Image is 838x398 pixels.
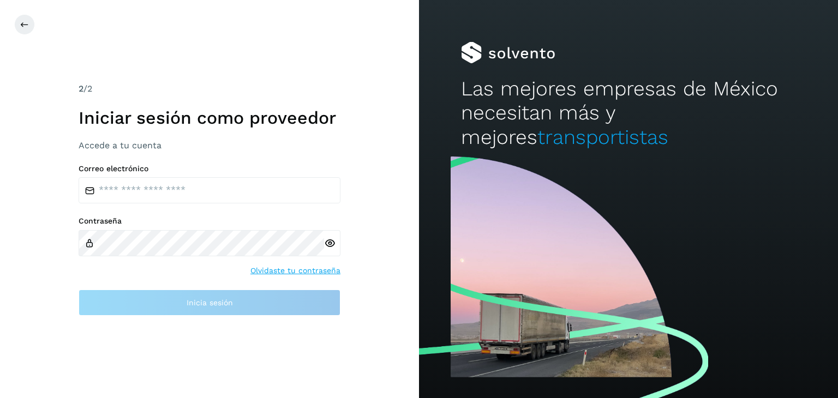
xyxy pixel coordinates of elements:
[461,77,796,149] h2: Las mejores empresas de México necesitan más y mejores
[79,107,340,128] h1: Iniciar sesión como proveedor
[250,265,340,276] a: Olvidaste tu contraseña
[79,290,340,316] button: Inicia sesión
[187,299,233,306] span: Inicia sesión
[79,83,83,94] span: 2
[79,216,340,226] label: Contraseña
[79,82,340,95] div: /2
[79,140,340,150] h3: Accede a tu cuenta
[79,164,340,173] label: Correo electrónico
[537,125,668,149] span: transportistas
